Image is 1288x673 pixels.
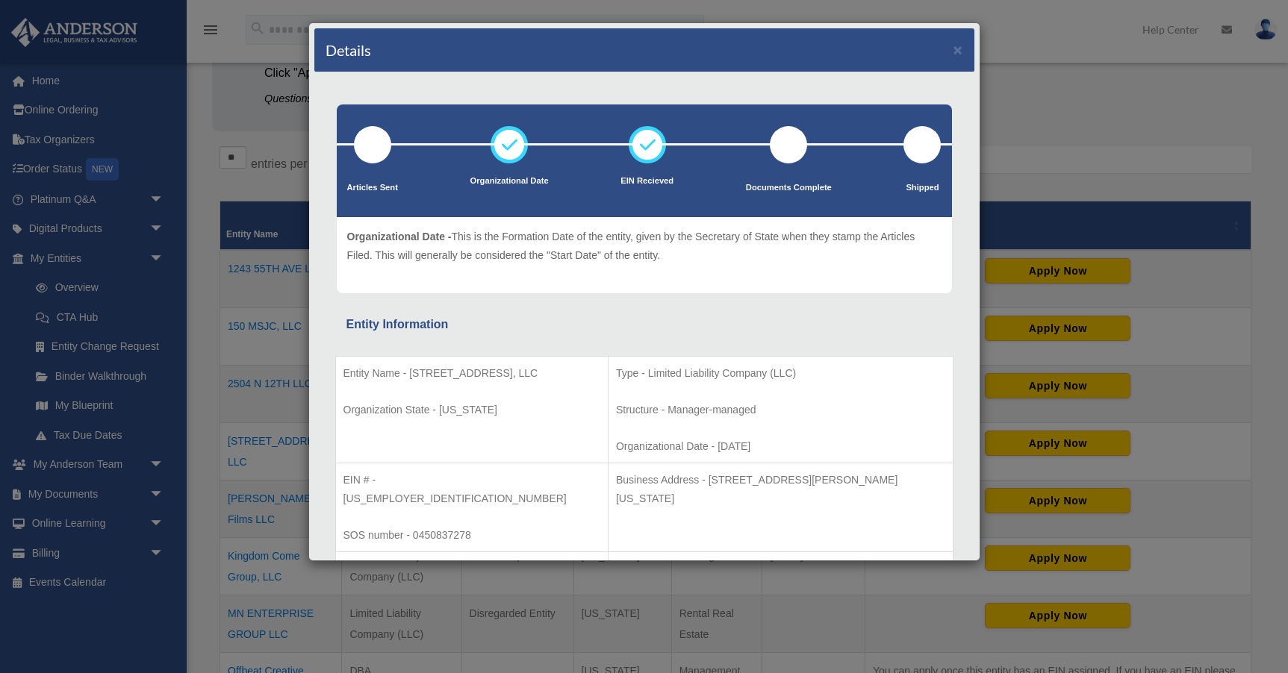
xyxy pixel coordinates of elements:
p: This is the Formation Date of the entity, given by the Secretary of State when they stamp the Art... [347,228,942,264]
p: Business Address - [STREET_ADDRESS][PERSON_NAME][US_STATE] [616,471,945,507]
p: Organizational Date - [DATE] [616,437,945,456]
p: Type - Limited Liability Company (LLC) [616,364,945,383]
p: SOS number - 0450837278 [343,526,600,545]
p: EIN # - [US_EMPLOYER_IDENTIFICATION_NUMBER] [343,471,600,507]
p: Organizational Date [470,174,549,189]
h4: Details [326,40,371,60]
p: Organization State - [US_STATE] [343,401,600,419]
p: Documents Complete [746,181,832,195]
p: EIN Recieved [620,174,673,189]
div: Entity Information [346,314,942,335]
span: Organizational Date - [347,231,452,242]
p: Structure - Manager-managed [616,401,945,419]
p: Entity Name - [STREET_ADDRESS], LLC [343,364,600,383]
p: Articles Sent [347,181,398,195]
p: RA Name - [PERSON_NAME] Registered Agents, Inc. [343,560,600,578]
button: × [953,42,963,57]
p: Shipped [903,181,941,195]
p: RA Address - [STREET_ADDRESS] [616,560,945,578]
